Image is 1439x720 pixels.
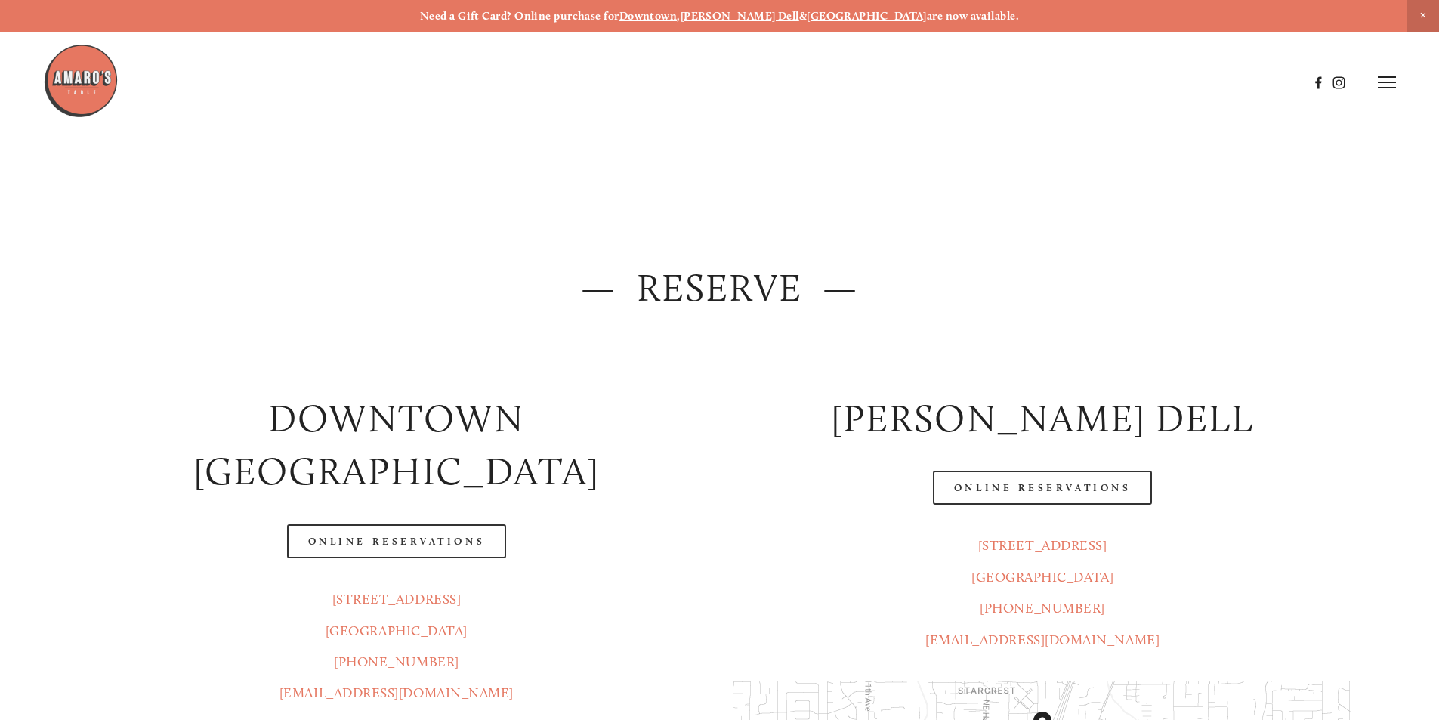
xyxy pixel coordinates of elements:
a: [EMAIL_ADDRESS][DOMAIN_NAME] [279,684,514,701]
a: [STREET_ADDRESS] [978,537,1107,554]
h2: Downtown [GEOGRAPHIC_DATA] [86,392,706,499]
a: Online Reservations [933,471,1152,505]
a: [PERSON_NAME] Dell [681,9,799,23]
a: Online Reservations [287,524,506,558]
a: [STREET_ADDRESS] [332,591,462,607]
strong: , [677,9,680,23]
strong: Need a Gift Card? Online purchase for [420,9,619,23]
a: [PHONE_NUMBER] [334,654,459,670]
img: Amaro's Table [43,43,119,119]
a: [PHONE_NUMBER] [980,600,1105,616]
strong: & [799,9,807,23]
strong: are now available. [927,9,1019,23]
a: [GEOGRAPHIC_DATA] [971,569,1113,586]
a: Downtown [619,9,678,23]
h2: — Reserve — [86,261,1352,315]
h2: [PERSON_NAME] DELL [733,392,1353,446]
a: [EMAIL_ADDRESS][DOMAIN_NAME] [925,632,1160,648]
a: [GEOGRAPHIC_DATA] [807,9,927,23]
a: [GEOGRAPHIC_DATA] [326,623,468,639]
